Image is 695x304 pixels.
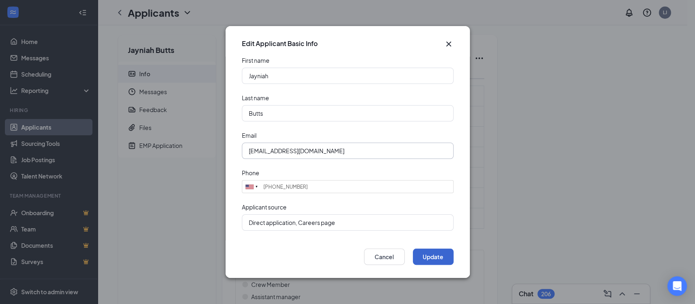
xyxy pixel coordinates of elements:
[242,143,454,159] input: Enter applicant email
[242,169,259,177] div: Phone
[242,203,287,211] div: Applicant source
[242,131,257,139] div: Email
[242,180,454,193] input: (201) 555-0123
[667,276,687,296] div: Open Intercom Messenger
[444,39,454,49] svg: Cross
[242,214,454,231] input: Enter applicant source
[242,39,318,48] h3: Edit Applicant Basic Info
[242,94,269,102] div: Last name
[364,249,405,265] button: Cancel
[242,56,270,64] div: First name
[242,181,261,193] div: United States: +1
[242,68,454,84] input: Enter applicant first name
[242,105,454,121] input: Enter applicant last name
[413,249,454,265] button: Update
[444,39,454,49] button: Close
